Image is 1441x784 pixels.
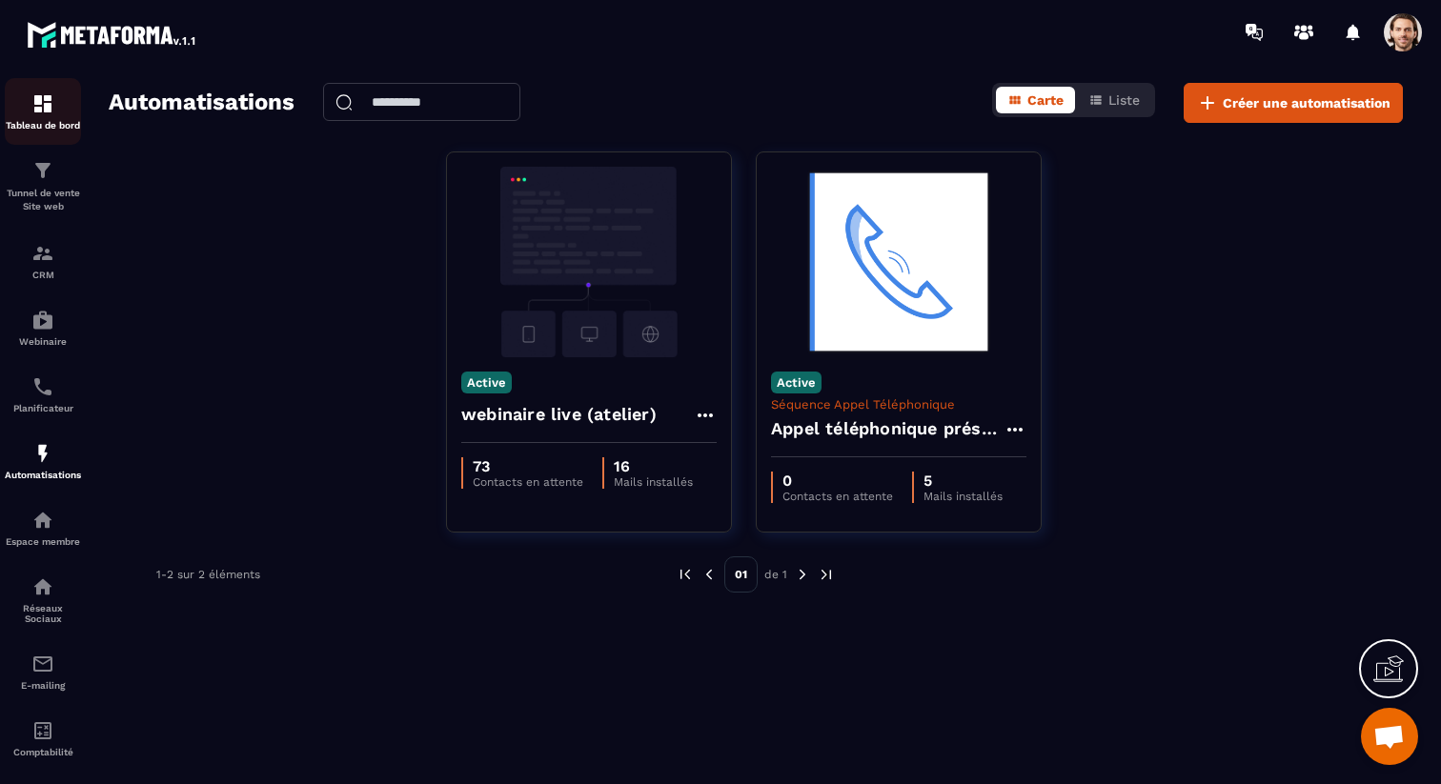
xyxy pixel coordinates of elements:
a: formationformationTunnel de vente Site web [5,145,81,228]
a: automationsautomationsWebinaire [5,294,81,361]
a: formationformationTableau de bord [5,78,81,145]
a: accountantaccountantComptabilité [5,705,81,772]
span: Liste [1108,92,1140,108]
img: automation-background [771,167,1026,357]
div: Ouvrir le chat [1361,708,1418,765]
p: Active [771,372,822,393]
button: Liste [1077,87,1151,113]
img: automation-background [461,167,717,357]
span: Créer une automatisation [1223,93,1390,112]
h4: Appel téléphonique présence [771,415,1004,442]
p: Espace membre [5,536,81,547]
img: email [31,653,54,675]
a: formationformationCRM [5,228,81,294]
p: Comptabilité [5,747,81,757]
p: Réseaux Sociaux [5,603,81,624]
img: formation [31,92,54,115]
h2: Automatisations [109,83,294,123]
img: formation [31,242,54,265]
p: de 1 [764,567,787,582]
p: CRM [5,270,81,280]
img: automations [31,509,54,532]
span: Carte [1027,92,1064,108]
img: accountant [31,719,54,742]
img: next [818,566,835,583]
img: next [794,566,811,583]
img: automations [31,309,54,332]
a: automationsautomationsAutomatisations [5,428,81,494]
p: Webinaire [5,336,81,347]
p: 16 [614,457,693,475]
p: Automatisations [5,470,81,480]
p: 01 [724,556,758,593]
img: logo [27,17,198,51]
p: 73 [473,457,583,475]
p: Planificateur [5,403,81,413]
img: social-network [31,575,54,598]
p: Mails installés [614,475,693,489]
a: emailemailE-mailing [5,638,81,705]
p: Active [461,372,512,393]
p: Contacts en attente [473,475,583,489]
p: Contacts en attente [782,490,893,503]
p: Tableau de bord [5,120,81,131]
p: E-mailing [5,680,81,691]
p: 1-2 sur 2 éléments [156,568,260,581]
button: Créer une automatisation [1184,83,1403,123]
p: 5 [923,472,1003,490]
p: 0 [782,472,893,490]
img: prev [700,566,718,583]
a: schedulerschedulerPlanificateur [5,361,81,428]
img: prev [677,566,694,583]
a: social-networksocial-networkRéseaux Sociaux [5,561,81,638]
button: Carte [996,87,1075,113]
p: Tunnel de vente Site web [5,187,81,213]
p: Séquence Appel Téléphonique [771,397,1026,412]
a: automationsautomationsEspace membre [5,494,81,561]
img: scheduler [31,375,54,398]
h4: webinaire live (atelier) [461,401,657,428]
p: Mails installés [923,490,1003,503]
img: formation [31,159,54,182]
img: automations [31,442,54,465]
